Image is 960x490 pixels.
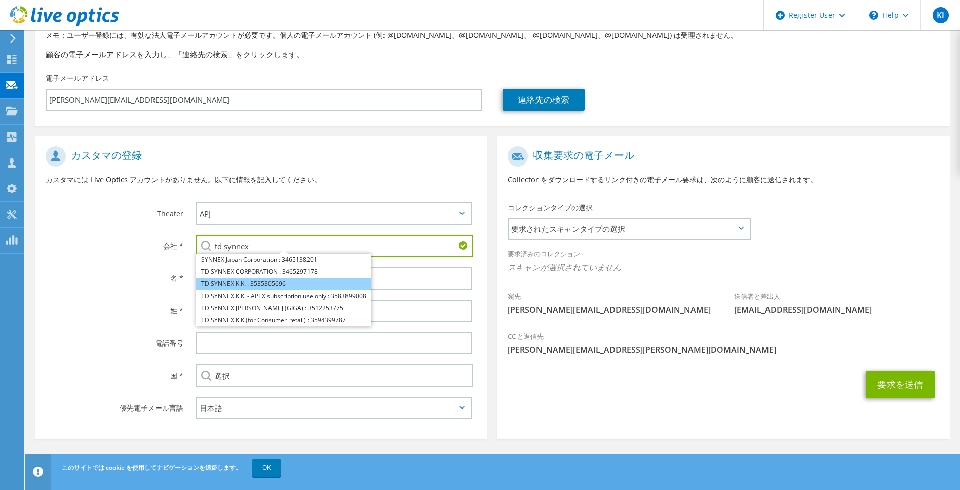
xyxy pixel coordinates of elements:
a: 連絡先の検索 [503,89,585,111]
li: TD SYNNEX CORPORATION : 3465297178 [196,266,371,278]
span: スキャンが選択されていません [508,262,939,273]
span: [EMAIL_ADDRESS][DOMAIN_NAME] [734,304,940,315]
div: 要求済みのコレクション [497,243,949,280]
span: KI [933,7,949,23]
svg: \n [869,11,878,20]
div: 送信者と差出人 [724,285,950,320]
li: TD SYNNEX K.K. - APEX subscription use only : 3583899008 [196,290,371,302]
p: メモ：ユーザー登録には、有効な法人電子メールアカウントが必要です。個人の電子メールアカウント (例: @[DOMAIN_NAME]、@[DOMAIN_NAME]、 @[DOMAIN_NAME]、... [46,30,940,41]
p: Collector をダウンロードするリンク付きの電子メール要求は、次のように顧客に送信されます。 [508,174,939,185]
span: 要求されたスキャンタイプの選択 [509,219,750,239]
button: 要求を送信 [866,371,935,398]
div: CC と返信先 [497,325,949,360]
label: Theater [46,202,183,219]
li: TD SYNNEX K.K. : 3535305696 [196,278,371,290]
h1: カスタマの登録 [46,146,472,167]
span: [PERSON_NAME][EMAIL_ADDRESS][DOMAIN_NAME] [508,304,713,315]
li: SYNNEX Japan Corporation : 3465138201 [196,254,371,266]
label: 電子メールアドレス [46,73,109,84]
label: 優先電子メール言語 [46,397,183,413]
li: TD SYNNEX K.K. (GIGA) : 3512253775 [196,302,371,314]
h3: 顧客の電子メールアドレスを入力し、「連絡先の検索」をクリックします。 [46,49,940,60]
div: 宛先 [497,285,723,320]
li: TD SYNNEX K.K.(for Consumer_retail) : 3594399787 [196,314,371,326]
span: このサイトでは cookie を使用してナビゲーションを追跡します。 [62,463,242,472]
h1: 収集要求の電子メール [508,146,934,167]
span: [PERSON_NAME][EMAIL_ADDRESS][PERSON_NAME][DOMAIN_NAME] [508,344,939,355]
p: カスタマには Live Optics アカウントがありません。以下に情報を記入してください。 [46,174,477,185]
label: 電話番号 [46,332,183,348]
label: コレクションタイプの選択 [508,202,593,213]
a: OK [252,459,281,477]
